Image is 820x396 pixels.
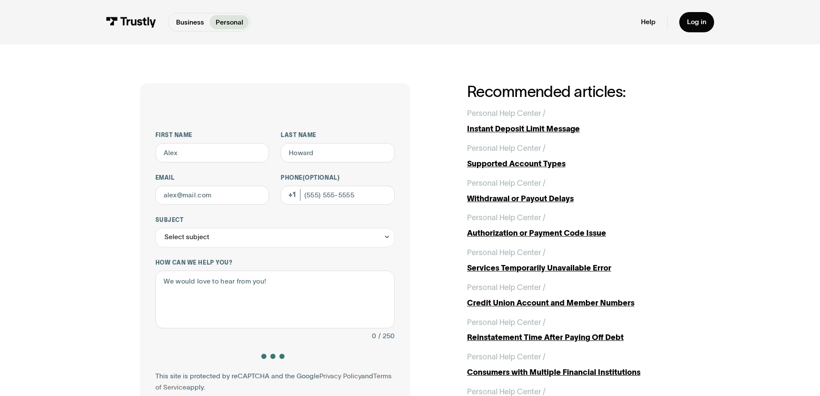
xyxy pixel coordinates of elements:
[303,175,340,181] span: (Optional)
[155,143,269,162] input: Alex
[164,231,209,243] div: Select subject
[176,17,204,28] p: Business
[372,331,376,342] div: 0
[467,228,681,239] div: Authorization or Payment Code Issue
[155,371,395,394] div: This site is protected by reCAPTCHA and the Google and apply.
[281,186,395,205] input: (555) 555-5555
[467,367,681,378] div: Consumers with Multiple Financial Institutions
[467,108,681,135] a: Personal Help Center /Instant Deposit Limit Message
[467,178,545,189] div: Personal Help Center /
[467,143,545,154] div: Personal Help Center /
[641,18,656,26] a: Help
[467,332,681,343] div: Reinstatement Time After Paying Off Debt
[170,15,210,29] a: Business
[467,108,545,119] div: Personal Help Center /
[467,297,681,309] div: Credit Union Account and Member Numbers
[155,259,395,267] label: How can we help you?
[467,123,681,135] div: Instant Deposit Limit Message
[467,247,545,259] div: Personal Help Center /
[155,186,269,205] input: alex@mail.com
[106,17,156,28] img: Trustly Logo
[467,317,681,344] a: Personal Help Center /Reinstatement Time After Paying Off Debt
[319,372,361,380] a: Privacy Policy
[467,143,681,170] a: Personal Help Center /Supported Account Types
[679,12,714,32] a: Log in
[467,247,681,274] a: Personal Help Center /Services Temporarily Unavailable Error
[281,174,395,182] label: Phone
[467,282,545,293] div: Personal Help Center /
[467,212,545,224] div: Personal Help Center /
[467,178,681,205] a: Personal Help Center /Withdrawal or Payout Delays
[467,193,681,205] div: Withdrawal or Payout Delays
[467,158,681,170] div: Supported Account Types
[210,15,249,29] a: Personal
[467,351,545,363] div: Personal Help Center /
[467,317,545,328] div: Personal Help Center /
[467,351,681,378] a: Personal Help Center /Consumers with Multiple Financial Institutions
[467,262,681,274] div: Services Temporarily Unavailable Error
[281,131,395,139] label: Last name
[155,131,269,139] label: First name
[467,83,681,100] h2: Recommended articles:
[155,174,269,182] label: Email
[155,216,395,224] label: Subject
[467,282,681,309] a: Personal Help Center /Credit Union Account and Member Numbers
[467,212,681,239] a: Personal Help Center /Authorization or Payment Code Issue
[216,17,243,28] p: Personal
[281,143,395,162] input: Howard
[687,18,706,26] div: Log in
[378,331,395,342] div: / 250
